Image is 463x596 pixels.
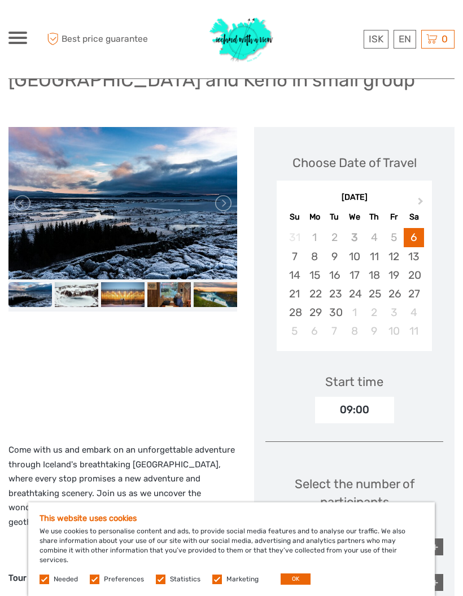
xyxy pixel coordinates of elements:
[305,228,325,247] div: Not available Monday, September 1st, 2025
[292,154,417,172] div: Choose Date of Travel
[285,247,304,266] div: Choose Sunday, September 7th, 2025
[305,284,325,303] div: Choose Monday, September 22nd, 2025
[305,303,325,322] div: Choose Monday, September 29th, 2025
[344,209,364,225] div: We
[384,284,404,303] div: Choose Friday, September 26th, 2025
[305,266,325,284] div: Choose Monday, September 15th, 2025
[204,11,279,67] img: 1077-ca632067-b948-436b-9c7a-efe9894e108b_logo_big.jpg
[28,502,435,596] div: We use cookies to personalise content and ads, to provide social media features and to analyse ou...
[55,282,98,306] img: f5601dc859294e58bd303e335f7e4045_slider_thumbnail.jpg
[404,284,423,303] div: Choose Saturday, September 27th, 2025
[226,575,259,584] label: Marketing
[285,322,304,340] div: Choose Sunday, October 5th, 2025
[384,228,404,247] div: Not available Friday, September 5th, 2025
[364,303,384,322] div: Choose Thursday, October 2nd, 2025
[325,303,344,322] div: Choose Tuesday, September 30th, 2025
[404,322,423,340] div: Choose Saturday, October 11th, 2025
[413,195,431,213] button: Next Month
[147,282,191,306] img: 9ea28db0a7e249129c0c58b37d2fe2f2_slider_thumbnail.jpg
[325,266,344,284] div: Choose Tuesday, September 16th, 2025
[285,284,304,303] div: Choose Sunday, September 21st, 2025
[364,322,384,340] div: Choose Thursday, October 9th, 2025
[277,192,432,204] div: [DATE]
[40,514,423,523] h5: This website uses cookies
[364,284,384,303] div: Choose Thursday, September 25th, 2025
[285,303,304,322] div: Choose Sunday, September 28th, 2025
[384,209,404,225] div: Fr
[285,209,304,225] div: Su
[265,475,443,527] div: Select the number of participants
[384,303,404,322] div: Choose Friday, October 3rd, 2025
[44,30,148,49] span: Best price guarantee
[285,228,304,247] div: Not available Sunday, August 31st, 2025
[364,228,384,247] div: Not available Thursday, September 4th, 2025
[384,247,404,266] div: Choose Friday, September 12th, 2025
[364,266,384,284] div: Choose Thursday, September 18th, 2025
[364,247,384,266] div: Choose Thursday, September 11th, 2025
[325,322,344,340] div: Choose Tuesday, October 7th, 2025
[54,575,78,584] label: Needed
[394,30,416,49] div: EN
[325,209,344,225] div: Tu
[305,247,325,266] div: Choose Monday, September 8th, 2025
[325,373,383,391] div: Start time
[315,397,394,423] div: 09:00
[325,228,344,247] div: Not available Tuesday, September 2nd, 2025
[404,303,423,322] div: Choose Saturday, October 4th, 2025
[344,284,364,303] div: Choose Wednesday, September 24th, 2025
[8,127,237,279] img: a3bf51e9df184697b72e2974f4835681_main_slider.jpg
[305,322,325,340] div: Choose Monday, October 6th, 2025
[8,282,52,306] img: 47e75c7b675942bba92f1cdd8d4a1691_slider_thumbnail.jpg
[344,322,364,340] div: Choose Wednesday, October 8th, 2025
[280,228,428,340] div: month 2025-09
[404,247,423,266] div: Choose Saturday, September 13th, 2025
[104,575,144,584] label: Preferences
[325,284,344,303] div: Choose Tuesday, September 23rd, 2025
[364,209,384,225] div: Th
[384,266,404,284] div: Choose Friday, September 19th, 2025
[9,5,43,38] button: Open LiveChat chat widget
[344,228,364,247] div: Not available Wednesday, September 3rd, 2025
[344,266,364,284] div: Choose Wednesday, September 17th, 2025
[344,247,364,266] div: Choose Wednesday, September 10th, 2025
[426,538,443,555] div: +
[285,266,304,284] div: Choose Sunday, September 14th, 2025
[404,266,423,284] div: Choose Saturday, September 20th, 2025
[369,33,383,45] span: ISK
[325,247,344,266] div: Choose Tuesday, September 9th, 2025
[440,33,449,45] span: 0
[8,573,72,583] strong: Tour Highlights:
[404,228,423,247] div: Choose Saturday, September 6th, 2025
[404,209,423,225] div: Sa
[194,282,237,306] img: 175c3005f4824d8a8fe08f4c0a4c7518_slider_thumbnail.jpg
[8,443,237,529] p: Come with us and embark on an unforgettable adventure through Iceland's breathtaking [GEOGRAPHIC_...
[426,574,443,591] div: +
[170,575,200,584] label: Statistics
[344,303,364,322] div: Choose Wednesday, October 1st, 2025
[101,282,145,306] img: 7c0948da528f41fb8aab2434d90d6374_slider_thumbnail.jpg
[305,209,325,225] div: Mo
[384,322,404,340] div: Choose Friday, October 10th, 2025
[281,573,311,585] button: OK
